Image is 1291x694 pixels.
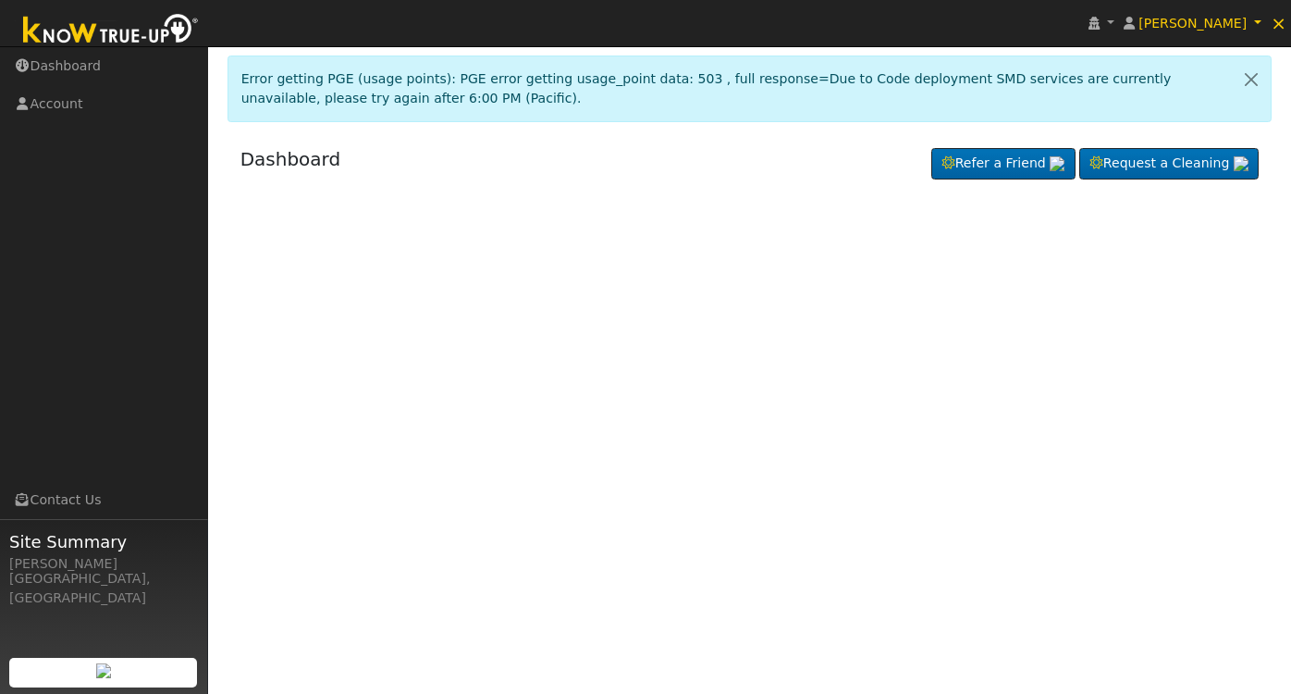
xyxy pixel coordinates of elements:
[931,148,1076,180] a: Refer a Friend
[9,529,198,554] span: Site Summary
[1271,12,1286,34] span: ×
[1079,148,1259,180] a: Request a Cleaning
[96,663,111,678] img: retrieve
[227,56,1273,122] div: Error getting PGE (usage points): PGE error getting usage_point data: 503 , full response=Due to ...
[240,148,341,170] a: Dashboard
[14,10,208,52] img: Know True-Up
[9,569,198,608] div: [GEOGRAPHIC_DATA], [GEOGRAPHIC_DATA]
[9,554,198,574] div: [PERSON_NAME]
[1138,16,1247,31] span: [PERSON_NAME]
[1232,56,1271,102] a: Close
[1050,156,1064,171] img: retrieve
[1234,156,1248,171] img: retrieve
